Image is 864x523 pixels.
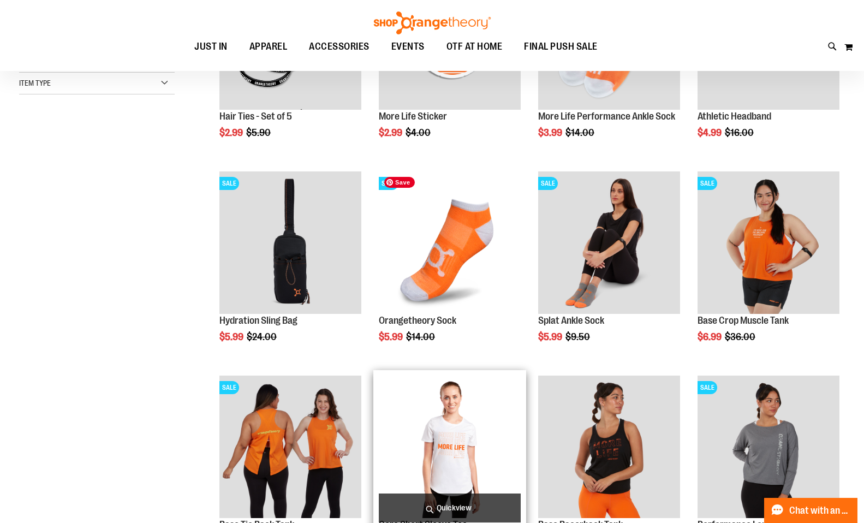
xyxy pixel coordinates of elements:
[391,34,425,59] span: EVENTS
[538,376,680,519] a: Product image for Base Racerback Tank
[219,111,292,122] a: Hair Ties - Set of 5
[247,331,278,342] span: $24.00
[219,381,239,394] span: SALE
[698,177,717,190] span: SALE
[379,315,456,326] a: Orangetheory Sock
[214,166,367,370] div: product
[764,498,858,523] button: Chat with an Expert
[309,34,370,59] span: ACCESSORIES
[533,166,686,370] div: product
[446,34,503,59] span: OTF AT HOME
[219,127,245,138] span: $2.99
[789,506,851,516] span: Chat with an Expert
[538,127,564,138] span: $3.99
[565,331,592,342] span: $9.50
[698,376,839,518] img: Product image for Performance Long Sleeve Crop Tee
[538,331,564,342] span: $5.99
[219,376,361,518] img: Product image for Base Tie Back Tank
[379,111,447,122] a: More Life Sticker
[219,376,361,519] a: Product image for Base Tie Back TankSALE
[379,177,398,190] span: SALE
[194,34,228,59] span: JUST IN
[379,376,521,519] a: Product image for Core Short Sleeve Tee
[372,11,492,34] img: Shop Orangetheory
[379,331,404,342] span: $5.99
[698,171,839,313] img: Product image for Base Crop Muscle Tank
[538,177,558,190] span: SALE
[698,381,717,394] span: SALE
[406,331,437,342] span: $14.00
[406,127,432,138] span: $4.00
[384,177,415,188] span: Save
[219,171,361,315] a: Product image for Hydration Sling BagSALE
[698,127,723,138] span: $4.99
[249,34,288,59] span: APPAREL
[19,79,51,87] span: Item Type
[219,177,239,190] span: SALE
[565,127,596,138] span: $14.00
[538,171,680,315] a: Product image for Splat Ankle SockSALE
[538,171,680,313] img: Product image for Splat Ankle Sock
[219,315,297,326] a: Hydration Sling Bag
[379,127,404,138] span: $2.99
[524,34,598,59] span: FINAL PUSH SALE
[379,494,521,522] a: Quickview
[379,171,521,313] img: Product image for Orangetheory Sock
[538,111,675,122] a: More Life Performance Ankle Sock
[725,127,755,138] span: $16.00
[698,331,723,342] span: $6.99
[725,331,757,342] span: $36.00
[538,376,680,518] img: Product image for Base Racerback Tank
[698,171,839,315] a: Product image for Base Crop Muscle TankSALE
[379,376,521,518] img: Product image for Core Short Sleeve Tee
[538,315,604,326] a: Splat Ankle Sock
[692,166,845,370] div: product
[379,171,521,315] a: Product image for Orangetheory SockSALE
[246,127,272,138] span: $5.90
[373,166,526,370] div: product
[219,331,245,342] span: $5.99
[698,111,771,122] a: Athletic Headband
[219,171,361,313] img: Product image for Hydration Sling Bag
[698,376,839,519] a: Product image for Performance Long Sleeve Crop TeeSALE
[698,315,789,326] a: Base Crop Muscle Tank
